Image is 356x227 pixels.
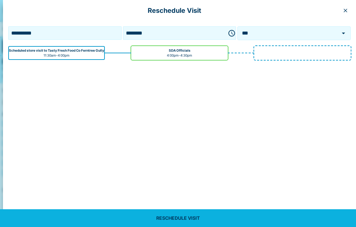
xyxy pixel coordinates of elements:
[9,48,104,53] p: Scheduled store visit to Tasty Fresh Food Co Ferntree Gully
[167,53,192,58] p: 4:00pm - 4:30pm
[339,29,348,38] button: Open
[8,5,340,16] p: Reschedule Visit
[10,28,120,38] input: Choose date, selected date is 3 Oct 2025
[44,53,70,58] p: 11:30am - 4:00pm
[169,48,191,53] p: SDA Officials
